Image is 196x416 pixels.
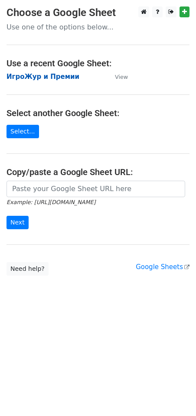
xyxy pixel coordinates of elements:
[136,263,189,271] a: Google Sheets
[7,181,185,197] input: Paste your Google Sheet URL here
[7,108,189,118] h4: Select another Google Sheet:
[7,6,189,19] h3: Choose a Google Sheet
[7,216,29,229] input: Next
[153,374,196,416] iframe: Chat Widget
[7,167,189,177] h4: Copy/paste a Google Sheet URL:
[7,125,39,138] a: Select...
[7,199,95,205] small: Example: [URL][DOMAIN_NAME]
[7,58,189,68] h4: Use a recent Google Sheet:
[7,262,49,276] a: Need help?
[106,73,128,81] a: View
[7,73,79,81] a: ИгроЖур и Премии
[7,23,189,32] p: Use one of the options below...
[115,74,128,80] small: View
